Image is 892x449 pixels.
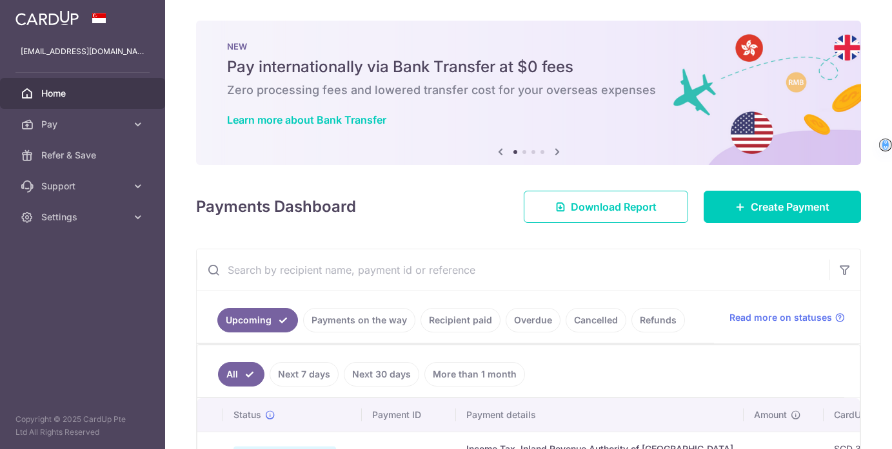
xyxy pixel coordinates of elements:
a: Create Payment [704,191,861,223]
a: Refunds [631,308,685,332]
span: Home [41,87,126,100]
input: Search by recipient name, payment id or reference [197,249,829,291]
span: Refer & Save [41,149,126,162]
a: Next 30 days [344,362,419,387]
a: Read more on statuses [729,311,845,324]
span: Create Payment [751,199,829,215]
span: Amount [754,408,787,421]
a: Cancelled [566,308,626,332]
span: Download Report [571,199,657,215]
h5: Pay internationally via Bank Transfer at $0 fees [227,57,830,77]
img: Bank transfer banner [196,21,861,165]
a: Download Report [524,191,688,223]
span: Settings [41,211,126,224]
span: Pay [41,118,126,131]
a: More than 1 month [424,362,525,387]
h4: Payments Dashboard [196,195,356,218]
a: Next 7 days [270,362,339,387]
p: [EMAIL_ADDRESS][DOMAIN_NAME] [21,45,144,58]
span: Read more on statuses [729,311,832,324]
a: Upcoming [217,308,298,332]
a: Recipient paid [421,308,501,332]
h6: Zero processing fees and lowered transfer cost for your overseas expenses [227,82,830,98]
span: Status [233,408,261,421]
a: Payments on the way [303,308,415,332]
a: Learn more about Bank Transfer [227,113,386,126]
span: Support [41,180,126,193]
p: NEW [227,41,830,52]
th: Payment ID [362,398,456,432]
img: CardUp [15,10,79,26]
span: CardUp fee [834,408,883,421]
th: Payment details [456,398,744,432]
a: Overdue [506,308,560,332]
a: All [218,362,264,387]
